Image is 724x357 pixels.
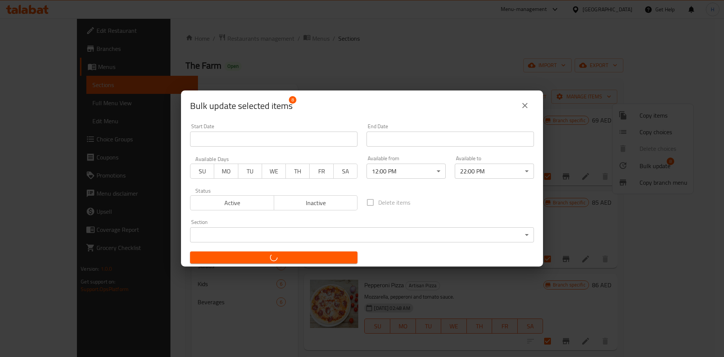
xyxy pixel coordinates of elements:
span: Delete items [378,198,410,207]
button: Active [190,195,274,210]
div: ​ [190,227,534,242]
button: WE [262,164,286,179]
div: 22:00 PM [455,164,534,179]
span: TU [241,166,259,177]
span: Selected items count [190,100,293,112]
button: close [516,97,534,115]
span: SA [337,166,354,177]
span: MO [217,166,235,177]
button: TH [285,164,310,179]
span: TH [289,166,307,177]
button: SA [333,164,357,179]
button: SU [190,164,214,179]
button: TU [238,164,262,179]
button: MO [214,164,238,179]
span: SU [193,166,211,177]
span: WE [265,166,283,177]
button: FR [309,164,333,179]
div: 12:00 PM [367,164,446,179]
span: Active [193,198,271,208]
button: Inactive [274,195,358,210]
span: FR [313,166,330,177]
span: 8 [289,96,296,104]
span: Inactive [277,198,355,208]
